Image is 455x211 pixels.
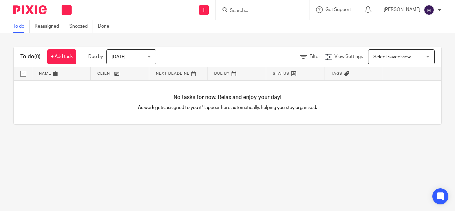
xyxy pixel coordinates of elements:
[14,94,441,101] h4: No tasks for now. Relax and enjoy your day!
[98,20,114,33] a: Done
[373,55,411,59] span: Select saved view
[20,53,41,60] h1: To do
[121,104,334,111] p: As work gets assigned to you it'll appear here automatically, helping you stay organised.
[229,8,289,14] input: Search
[13,20,30,33] a: To do
[13,5,47,14] img: Pixie
[112,55,126,59] span: [DATE]
[331,72,342,75] span: Tags
[88,53,103,60] p: Due by
[424,5,434,15] img: svg%3E
[47,49,76,64] a: + Add task
[309,54,320,59] span: Filter
[69,20,93,33] a: Snoozed
[35,20,64,33] a: Reassigned
[325,7,351,12] span: Get Support
[34,54,41,59] span: (0)
[384,6,420,13] p: [PERSON_NAME]
[334,54,363,59] span: View Settings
